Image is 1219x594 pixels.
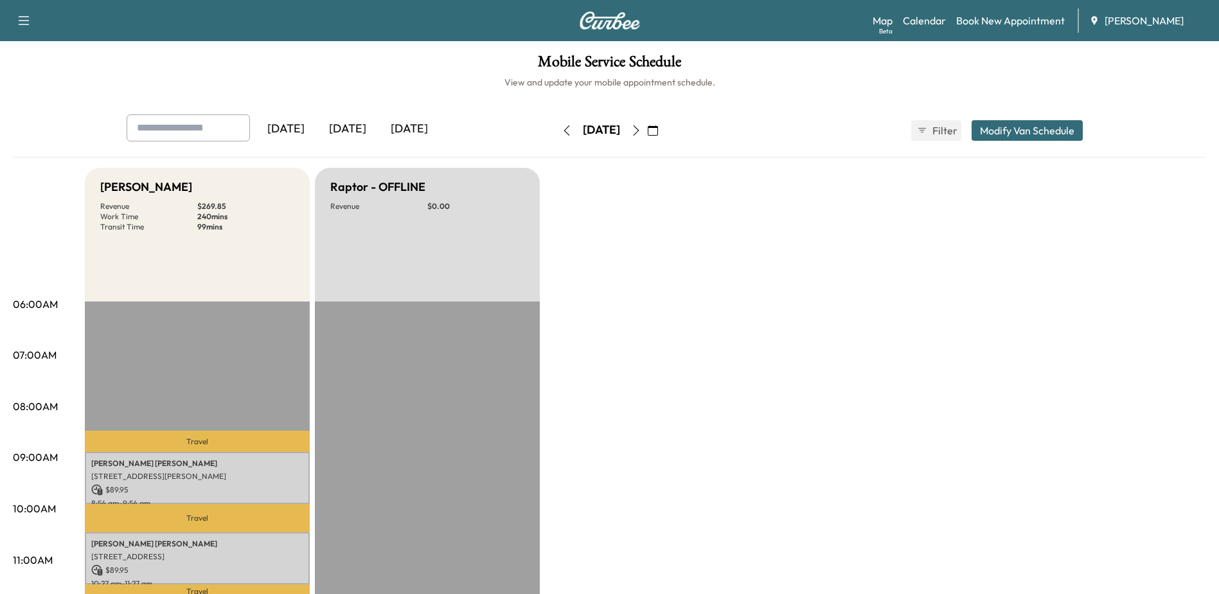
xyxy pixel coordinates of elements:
[13,54,1206,76] h1: Mobile Service Schedule
[13,501,56,516] p: 10:00AM
[879,26,893,36] div: Beta
[378,114,440,144] div: [DATE]
[13,347,57,363] p: 07:00AM
[579,12,641,30] img: Curbee Logo
[91,471,303,482] p: [STREET_ADDRESS][PERSON_NAME]
[13,552,53,568] p: 11:00AM
[91,579,303,589] p: 10:27 am - 11:27 am
[330,201,427,212] p: Revenue
[100,201,197,212] p: Revenue
[873,13,893,28] a: MapBeta
[13,399,58,414] p: 08:00AM
[100,178,192,196] h5: [PERSON_NAME]
[197,201,294,212] p: $ 269.85
[13,76,1206,89] h6: View and update your mobile appointment schedule.
[91,564,303,576] p: $ 89.95
[13,296,58,312] p: 06:00AM
[317,114,378,144] div: [DATE]
[91,484,303,496] p: $ 89.95
[85,431,310,451] p: Travel
[91,458,303,469] p: [PERSON_NAME] [PERSON_NAME]
[13,449,58,465] p: 09:00AM
[100,222,197,232] p: Transit Time
[1105,13,1184,28] span: [PERSON_NAME]
[255,114,317,144] div: [DATE]
[972,120,1083,141] button: Modify Van Schedule
[85,504,310,532] p: Travel
[911,120,961,141] button: Filter
[197,212,294,222] p: 240 mins
[330,178,425,196] h5: Raptor - OFFLINE
[91,498,303,509] p: 8:54 am - 9:54 am
[427,201,524,212] p: $ 0.00
[956,13,1065,28] a: Book New Appointment
[932,123,956,138] span: Filter
[91,539,303,549] p: [PERSON_NAME] [PERSON_NAME]
[197,222,294,232] p: 99 mins
[583,122,620,138] div: [DATE]
[100,212,197,222] p: Work Time
[91,552,303,562] p: [STREET_ADDRESS]
[903,13,946,28] a: Calendar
